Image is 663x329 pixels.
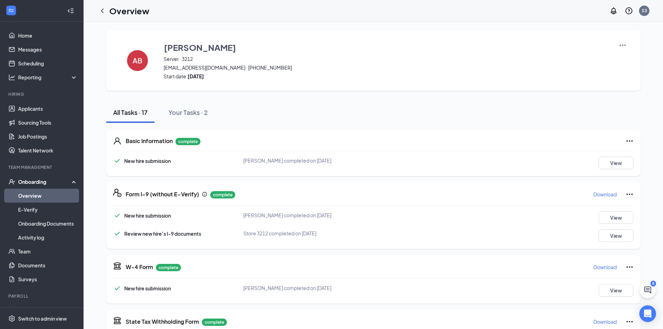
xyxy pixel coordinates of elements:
a: Job Postings [18,130,78,143]
button: Download [593,261,617,273]
span: New hire submission [124,285,171,291]
p: Download [593,191,617,198]
svg: UserCheck [8,178,15,185]
svg: QuestionInfo [625,7,633,15]
p: Download [593,264,617,271]
svg: Ellipses [625,263,634,271]
span: Start date: [164,73,610,80]
button: View [599,157,633,169]
span: [PERSON_NAME] completed on [DATE] [243,157,331,164]
svg: Ellipses [625,318,634,326]
a: Messages [18,42,78,56]
svg: Checkmark [113,284,121,292]
button: [PERSON_NAME] [164,41,610,54]
strong: [DATE] [188,73,204,79]
svg: Checkmark [113,211,121,220]
button: AB [120,41,155,80]
button: View [599,229,633,242]
a: Team [18,244,78,258]
p: complete [175,138,200,145]
div: 8 [650,281,656,287]
h5: State Tax Withholding Form [126,318,199,326]
svg: TaxGovernmentIcon [113,261,121,270]
div: S3 [642,8,647,14]
span: [PERSON_NAME] completed on [DATE] [243,212,331,218]
svg: ChevronLeft [98,7,106,15]
h1: Overview [109,5,149,17]
p: complete [210,191,235,198]
button: Download [593,189,617,200]
h5: W-4 Form [126,263,153,271]
svg: ChatActive [644,286,652,294]
svg: WorkstreamLogo [8,7,15,14]
svg: Checkmark [113,157,121,165]
a: E-Verify [18,203,78,217]
span: New hire submission [124,158,171,164]
svg: Info [202,191,207,197]
a: Sourcing Tools [18,116,78,130]
button: Download [593,316,617,327]
a: Overview [18,189,78,203]
button: View [599,284,633,297]
div: Reporting [18,74,78,81]
div: Switch to admin view [18,315,67,322]
a: Surveys [18,272,78,286]
svg: Analysis [8,74,15,81]
img: More Actions [618,41,627,49]
p: complete [156,264,181,271]
svg: Ellipses [625,190,634,198]
a: Documents [18,258,78,272]
svg: Settings [8,315,15,322]
div: Team Management [8,164,76,170]
svg: FormI9EVerifyIcon [113,189,121,197]
svg: Collapse [67,7,74,14]
div: Onboarding [18,178,72,185]
a: PayrollCrown [18,304,78,318]
div: Payroll [8,293,76,299]
svg: User [113,137,121,145]
a: Home [18,29,78,42]
div: All Tasks · 17 [113,108,148,117]
span: Server · 3212 [164,55,610,62]
svg: TaxGovernmentIcon [113,316,121,324]
a: Scheduling [18,56,78,70]
svg: Ellipses [625,137,634,145]
svg: Notifications [609,7,618,15]
span: [PERSON_NAME] completed on [DATE] [243,285,331,291]
span: [EMAIL_ADDRESS][DOMAIN_NAME] · [PHONE_NUMBER] [164,64,610,71]
div: Your Tasks · 2 [168,108,208,117]
span: New hire submission [124,212,171,219]
div: Hiring [8,91,76,97]
p: complete [202,319,227,326]
h3: [PERSON_NAME] [164,41,236,53]
button: View [599,211,633,224]
a: Applicants [18,102,78,116]
div: Open Intercom Messenger [639,305,656,322]
svg: Checkmark [113,229,121,238]
h5: Form I-9 (without E-Verify) [126,190,199,198]
p: Download [593,318,617,325]
a: Onboarding Documents [18,217,78,230]
button: ChatActive [639,282,656,298]
h5: Basic Information [126,137,173,145]
span: Review new hire’s I-9 documents [124,230,201,237]
a: Talent Network [18,143,78,157]
span: Store 3212 completed on [DATE] [243,230,316,236]
h4: AB [133,58,142,63]
a: Activity log [18,230,78,244]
